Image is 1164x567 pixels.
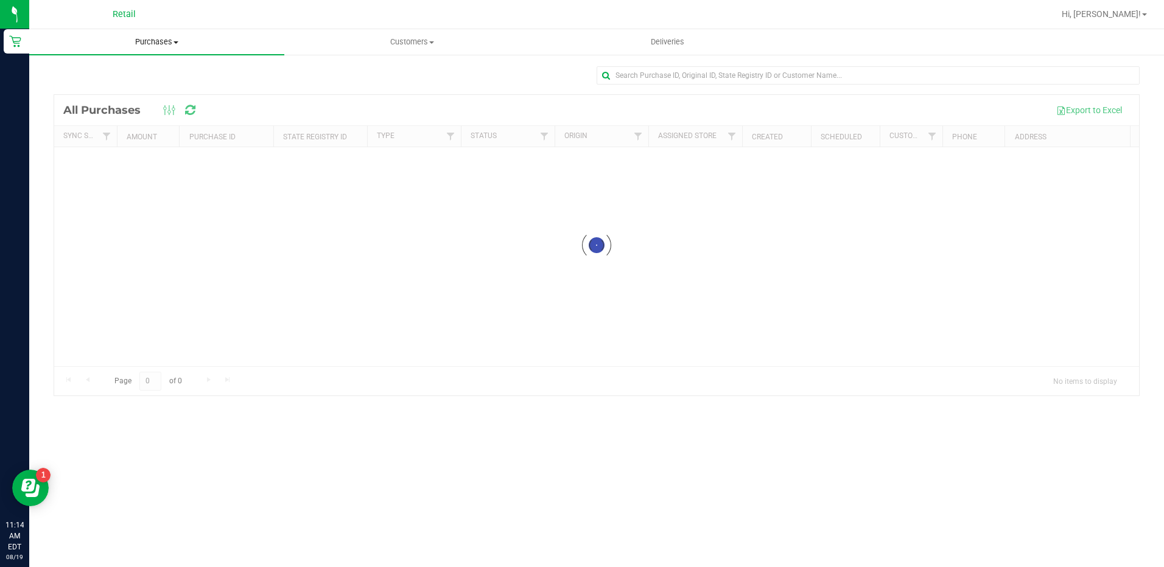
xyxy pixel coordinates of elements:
iframe: Resource center [12,470,49,506]
p: 08/19 [5,552,24,562]
a: Purchases [29,29,284,55]
span: Purchases [29,37,284,47]
a: Customers [284,29,539,55]
span: Deliveries [634,37,701,47]
iframe: Resource center unread badge [36,468,51,482]
a: Deliveries [540,29,795,55]
p: 11:14 AM EDT [5,520,24,552]
span: Hi, [PERSON_NAME]! [1062,9,1141,19]
input: Search Purchase ID, Original ID, State Registry ID or Customer Name... [597,66,1140,85]
span: Customers [285,37,539,47]
span: Retail [113,9,136,19]
inline-svg: Retail [9,35,21,47]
